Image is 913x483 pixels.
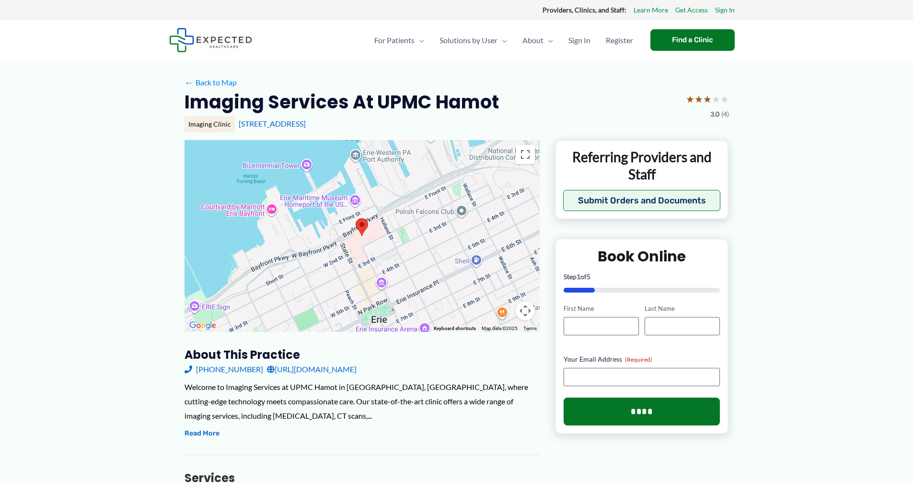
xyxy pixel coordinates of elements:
[568,24,590,57] span: Sign In
[522,24,543,57] span: About
[564,354,720,364] label: Your Email Address
[367,24,432,57] a: For PatientsMenu Toggle
[516,145,535,164] button: Toggle fullscreen view
[185,78,194,87] span: ←
[185,380,540,423] div: Welcome to Imaging Services at UPMC Hamot in [GEOGRAPHIC_DATA], [GEOGRAPHIC_DATA], where cutting-...
[169,28,252,52] img: Expected Healthcare Logo - side, dark font, small
[564,304,639,313] label: First Name
[439,24,497,57] span: Solutions by User
[686,90,694,108] span: ★
[634,4,668,16] a: Learn More
[694,90,703,108] span: ★
[712,90,720,108] span: ★
[185,90,499,114] h2: Imaging Services at UPMC Hamot
[523,326,537,331] a: Terms (opens in new tab)
[675,4,708,16] a: Get Access
[720,90,729,108] span: ★
[432,24,515,57] a: Solutions by UserMenu Toggle
[650,29,735,51] a: Find a Clinic
[715,4,735,16] a: Sign In
[434,325,476,332] button: Keyboard shortcuts
[187,319,219,332] a: Open this area in Google Maps (opens a new window)
[367,24,641,57] nav: Primary Site Navigation
[239,119,306,128] a: [STREET_ADDRESS]
[185,428,220,439] button: Read More
[645,304,720,313] label: Last Name
[563,190,721,211] button: Submit Orders and Documents
[185,347,540,362] h3: About this practice
[482,326,518,331] span: Map data ©2025
[625,356,652,363] span: (Required)
[606,24,633,57] span: Register
[185,75,237,90] a: ←Back to Map
[515,24,561,57] a: AboutMenu Toggle
[543,6,626,14] strong: Providers, Clinics, and Staff:
[497,24,507,57] span: Menu Toggle
[415,24,424,57] span: Menu Toggle
[185,116,235,132] div: Imaging Clinic
[721,108,729,120] span: (4)
[543,24,553,57] span: Menu Toggle
[561,24,598,57] a: Sign In
[587,272,590,281] span: 5
[563,148,721,183] p: Referring Providers and Staff
[598,24,641,57] a: Register
[710,108,719,120] span: 3.0
[187,319,219,332] img: Google
[516,301,535,320] button: Map camera controls
[185,362,263,377] a: [PHONE_NUMBER]
[564,273,720,280] p: Step of
[564,247,720,266] h2: Book Online
[374,24,415,57] span: For Patients
[577,272,580,281] span: 1
[703,90,712,108] span: ★
[267,362,357,377] a: [URL][DOMAIN_NAME]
